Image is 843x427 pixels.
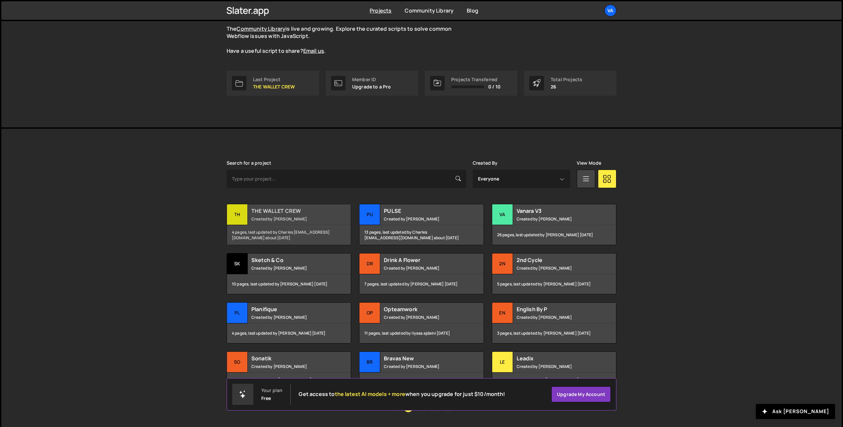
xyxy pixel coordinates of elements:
[384,306,463,313] h2: Opteamwork
[261,396,271,401] div: Free
[335,390,405,398] span: the latest AI models + more
[605,5,616,16] a: Va
[251,207,331,214] h2: THE WALLET CREW
[251,265,331,271] small: Created by [PERSON_NAME]
[517,306,596,313] h2: English By P
[227,352,248,373] div: So
[488,84,500,89] span: 0 / 10
[352,77,391,82] div: Member ID
[227,253,351,294] a: Sk Sketch & Co Created by [PERSON_NAME] 10 pages, last updated by [PERSON_NAME] [DATE]
[517,216,596,222] small: Created by [PERSON_NAME]
[517,256,596,264] h2: 2nd Cycle
[517,207,596,214] h2: Vanara V3
[359,253,380,274] div: Dr
[359,303,380,323] div: Op
[299,391,505,397] h2: Get access to when you upgrade for just $10/month!
[384,364,463,369] small: Created by [PERSON_NAME]
[451,77,500,82] div: Projects Transferred
[551,84,582,89] p: 26
[577,160,601,166] label: View Mode
[352,84,391,89] p: Upgrade to a Pro
[359,204,484,245] a: PU PULSE Created by [PERSON_NAME] 13 pages, last updated by Charles [EMAIL_ADDRESS][DOMAIN_NAME] ...
[551,77,582,82] div: Total Projects
[359,302,484,344] a: Op Opteamwork Created by [PERSON_NAME] 11 pages, last updated by ilyass ajdaini [DATE]
[492,352,513,373] div: Le
[227,170,466,188] input: Type your project...
[251,216,331,222] small: Created by [PERSON_NAME]
[359,204,380,225] div: PU
[492,274,616,294] div: 5 pages, last updated by [PERSON_NAME] [DATE]
[492,225,616,245] div: 26 pages, last updated by [PERSON_NAME] [DATE]
[384,256,463,264] h2: Drink A Flower
[251,314,331,320] small: Created by [PERSON_NAME]
[517,314,596,320] small: Created by [PERSON_NAME]
[227,25,464,55] p: The is live and growing. Explore the curated scripts to solve common Webflow issues with JavaScri...
[227,253,248,274] div: Sk
[253,77,295,82] div: Last Project
[227,302,351,344] a: Pl Planifique Created by [PERSON_NAME] 4 pages, last updated by [PERSON_NAME] [DATE]
[384,314,463,320] small: Created by [PERSON_NAME]
[227,303,248,323] div: Pl
[370,7,391,14] a: Projects
[551,386,611,402] a: Upgrade my account
[517,355,596,362] h2: Leadix
[251,364,331,369] small: Created by [PERSON_NAME]
[227,274,351,294] div: 10 pages, last updated by [PERSON_NAME] [DATE]
[359,323,483,343] div: 11 pages, last updated by ilyass ajdaini [DATE]
[384,265,463,271] small: Created by [PERSON_NAME]
[227,373,351,392] div: 3 pages, last updated by [PERSON_NAME] almost [DATE]
[227,323,351,343] div: 4 pages, last updated by [PERSON_NAME] [DATE]
[384,355,463,362] h2: Bravas New
[473,160,498,166] label: Created By
[359,351,484,393] a: Br Bravas New Created by [PERSON_NAME] 4 pages, last updated by [PERSON_NAME] [DATE]
[492,303,513,323] div: En
[251,355,331,362] h2: Sonatik
[227,160,271,166] label: Search for a project
[492,204,513,225] div: Va
[253,84,295,89] p: THE WALLET CREW
[384,216,463,222] small: Created by [PERSON_NAME]
[359,373,483,392] div: 4 pages, last updated by [PERSON_NAME] [DATE]
[467,7,478,14] a: Blog
[405,7,454,14] a: Community Library
[303,47,324,54] a: Email us
[492,204,616,245] a: Va Vanara V3 Created by [PERSON_NAME] 26 pages, last updated by [PERSON_NAME] [DATE]
[359,274,483,294] div: 7 pages, last updated by [PERSON_NAME] [DATE]
[261,388,282,393] div: Your plan
[237,25,285,32] a: Community Library
[227,351,351,393] a: So Sonatik Created by [PERSON_NAME] 3 pages, last updated by [PERSON_NAME] almost [DATE]
[492,323,616,343] div: 3 pages, last updated by [PERSON_NAME] [DATE]
[492,253,616,294] a: 2n 2nd Cycle Created by [PERSON_NAME] 5 pages, last updated by [PERSON_NAME] [DATE]
[492,253,513,274] div: 2n
[227,71,319,96] a: Last Project THE WALLET CREW
[384,207,463,214] h2: PULSE
[359,225,483,245] div: 13 pages, last updated by Charles [EMAIL_ADDRESS][DOMAIN_NAME] about [DATE]
[359,253,484,294] a: Dr Drink A Flower Created by [PERSON_NAME] 7 pages, last updated by [PERSON_NAME] [DATE]
[359,352,380,373] div: Br
[251,306,331,313] h2: Planifique
[251,256,331,264] h2: Sketch & Co
[227,204,248,225] div: TH
[227,204,351,245] a: TH THE WALLET CREW Created by [PERSON_NAME] 4 pages, last updated by Charles [EMAIL_ADDRESS][DOMA...
[492,302,616,344] a: En English By P Created by [PERSON_NAME] 3 pages, last updated by [PERSON_NAME] [DATE]
[756,404,835,419] button: Ask [PERSON_NAME]
[492,373,616,392] div: 10 pages, last updated by [PERSON_NAME] almost [DATE]
[492,351,616,393] a: Le Leadix Created by [PERSON_NAME] 10 pages, last updated by [PERSON_NAME] almost [DATE]
[227,225,351,245] div: 4 pages, last updated by Charles [EMAIL_ADDRESS][DOMAIN_NAME] about [DATE]
[517,364,596,369] small: Created by [PERSON_NAME]
[517,265,596,271] small: Created by [PERSON_NAME]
